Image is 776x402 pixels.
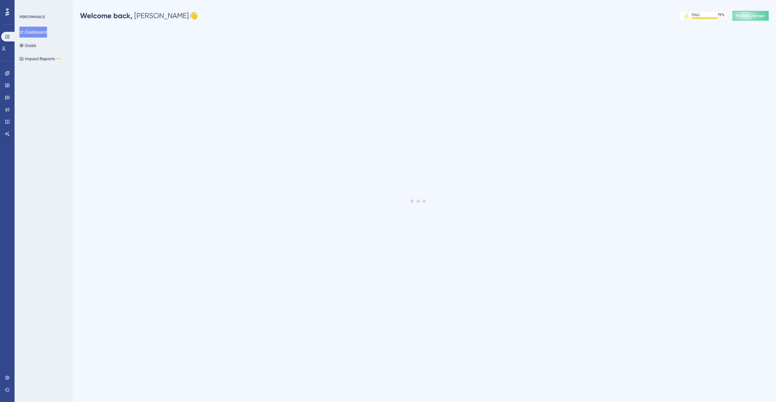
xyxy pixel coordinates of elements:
[80,11,198,21] div: [PERSON_NAME] 👋
[56,57,62,60] div: BETA
[19,40,36,51] button: Goals
[80,11,132,20] span: Welcome back,
[19,15,45,19] div: PERFORMANCE
[736,13,765,18] span: Publish Changes
[19,53,62,64] button: Impact ReportsBETA
[19,27,47,38] button: Dashboard
[718,12,724,17] div: 79 %
[692,12,700,17] div: MAU
[732,11,769,21] button: Publish Changes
